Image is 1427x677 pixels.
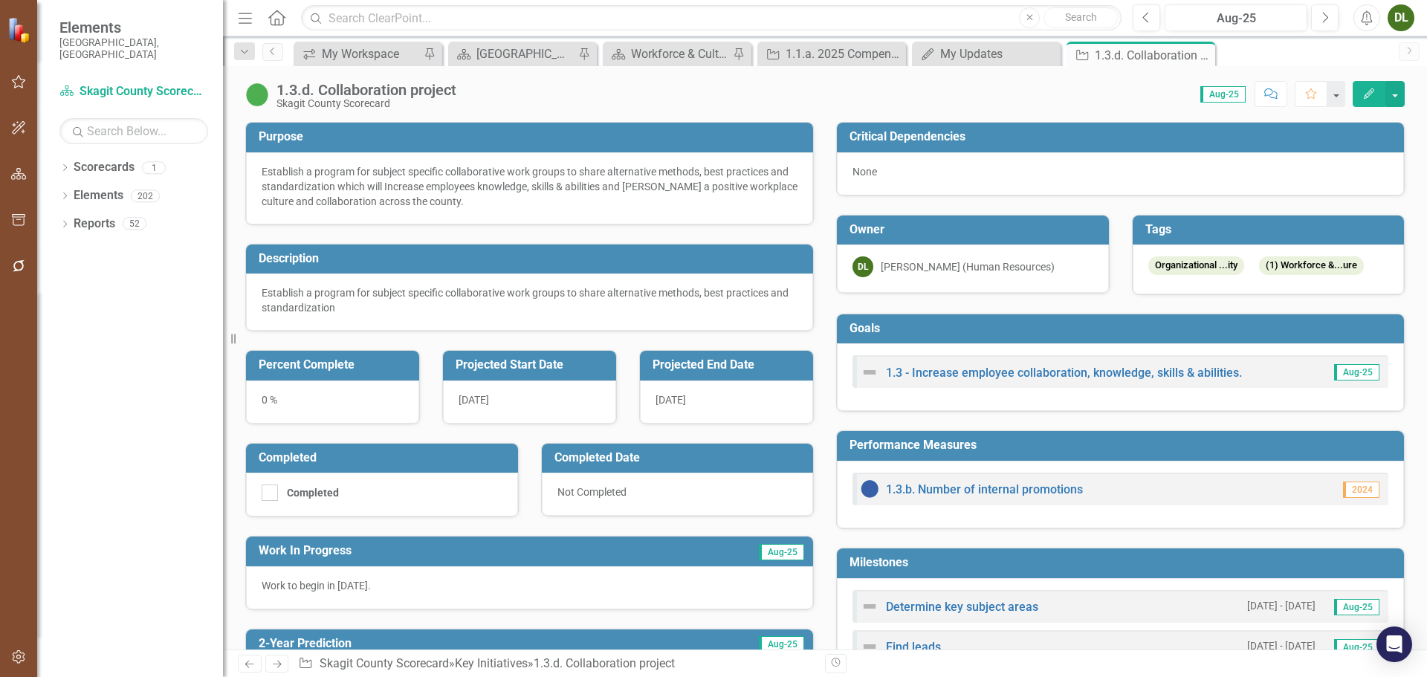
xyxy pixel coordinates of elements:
img: No Information [861,480,878,498]
span: Aug-25 [759,544,804,560]
small: [DATE] - [DATE] [1247,599,1316,613]
input: Search Below... [59,118,208,144]
a: My Workspace [297,45,420,63]
a: 1.1.a. 2025 Compensation Study [761,45,902,63]
div: None [852,164,1388,179]
a: Workforce & Culture (KFA 1) Measure Dashboard [606,45,729,63]
div: 1.3.d. Collaboration project [534,656,675,670]
h3: Completed Date [554,451,806,464]
h3: Goals [850,322,1397,335]
h3: Tags [1145,223,1397,236]
span: Aug-25 [1334,364,1379,380]
span: [DATE] [656,394,686,406]
img: Not Defined [861,638,878,655]
a: Skagit County Scorecard [59,83,208,100]
div: Aug-25 [1170,10,1302,27]
h3: Work In Progress [259,544,622,557]
img: On Target [245,82,269,106]
h3: Owner [850,223,1101,236]
div: [GEOGRAPHIC_DATA] Page [476,45,575,63]
span: Aug-25 [759,636,804,652]
a: Determine key subject areas [886,600,1038,614]
h3: 2-Year Prediction [259,637,622,650]
h3: Critical Dependencies [850,130,1397,143]
h3: Completed [259,451,511,464]
div: Not Completed [542,473,814,516]
div: 202 [131,190,160,202]
a: Reports [74,216,115,233]
button: Search [1043,7,1118,28]
div: [PERSON_NAME] (Human Resources) [881,259,1055,274]
div: DL [852,256,873,277]
h3: Performance Measures [850,438,1397,452]
span: Aug-25 [1200,86,1246,103]
span: Aug-25 [1334,599,1379,615]
a: Elements [74,187,123,204]
img: ClearPoint Strategy [7,17,33,43]
a: 1.3 - Increase employee collaboration, knowledge, skills & abilities. [886,366,1242,380]
div: 1.1.a. 2025 Compensation Study [786,45,902,63]
div: Establish a program for subject specific collaborative work groups to share alternative methods, ... [262,164,797,209]
span: Elements [59,19,208,36]
h3: Purpose [259,130,806,143]
a: Key Initiatives [455,656,528,670]
a: Skagit County Scorecard [320,656,449,670]
a: 1.3.b. Number of internal promotions [886,482,1083,496]
h3: Milestones [850,556,1397,569]
h3: Percent Complete [259,358,412,372]
div: My Workspace [322,45,420,63]
div: » » [298,655,814,673]
button: Aug-25 [1165,4,1307,31]
button: DL [1388,4,1414,31]
div: Open Intercom Messenger [1376,626,1412,662]
div: 52 [123,218,146,230]
div: 1.3.d. Collaboration project [276,82,456,98]
small: [DATE] - [DATE] [1247,639,1316,653]
input: Search ClearPoint... [301,5,1122,31]
a: Find leads [886,640,941,654]
span: Search [1065,11,1097,23]
img: Not Defined [861,363,878,381]
div: 1 [142,161,166,174]
div: Workforce & Culture (KFA 1) Measure Dashboard [631,45,729,63]
small: [GEOGRAPHIC_DATA], [GEOGRAPHIC_DATA] [59,36,208,61]
span: [DATE] [459,394,489,406]
div: 0 % [246,380,419,424]
span: 2024 [1343,482,1379,498]
a: Scorecards [74,159,135,176]
span: Aug-25 [1334,639,1379,655]
div: 1.3.d. Collaboration project [1095,46,1211,65]
h3: Projected Start Date [456,358,609,372]
p: Work to begin in [DATE]. [262,578,797,593]
span: Organizational ...ity [1148,256,1244,275]
img: Not Defined [861,597,878,615]
a: [GEOGRAPHIC_DATA] Page [452,45,575,63]
div: Skagit County Scorecard [276,98,456,109]
p: Establish a program for subject specific collaborative work groups to share alternative methods, ... [262,285,797,315]
div: My Updates [940,45,1057,63]
span: (1) Workforce &...ure [1259,256,1364,275]
h3: Description [259,252,806,265]
h3: Projected End Date [653,358,806,372]
a: My Updates [916,45,1057,63]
